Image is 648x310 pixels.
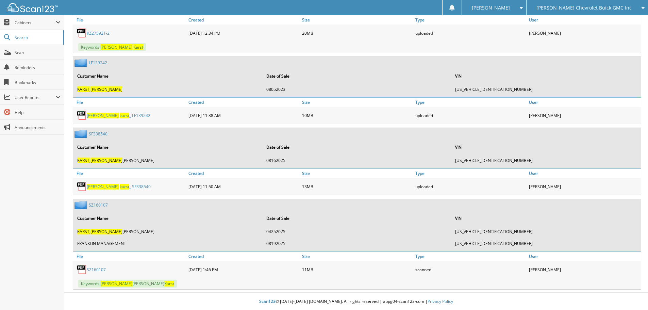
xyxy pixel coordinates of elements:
[536,6,632,10] span: [PERSON_NAME] Chevrolet Buick GMC Inc
[527,109,641,122] div: [PERSON_NAME]
[414,26,527,40] div: uploaded
[7,3,58,12] img: scan123-logo-white.svg
[527,263,641,276] div: [PERSON_NAME]
[87,30,110,36] a: KZ275921-2
[74,130,89,138] img: folder2.png
[74,226,262,237] td: , [PERSON_NAME]
[15,35,60,40] span: Search
[120,113,129,118] span: karst
[90,86,122,92] span: [PERSON_NAME]
[74,201,89,209] img: folder2.png
[100,281,132,287] span: [PERSON_NAME]
[15,50,61,55] span: Scan
[77,110,87,120] img: PDF.png
[452,140,640,154] th: VIN
[527,98,641,107] a: User
[259,298,276,304] span: Scan123
[15,80,61,85] span: Bookmarks
[74,238,262,249] td: FRANKLIN MANAGEMENT
[74,140,262,154] th: Customer Name
[78,280,177,288] span: Keywords: [PERSON_NAME]
[300,263,414,276] div: 11MB
[527,169,641,178] a: User
[73,252,187,261] a: File
[78,43,146,51] span: Keywords:
[15,95,56,100] span: User Reports
[74,155,262,166] td: , [PERSON_NAME]
[77,86,89,92] span: KARST
[414,98,527,107] a: Type
[187,169,300,178] a: Created
[89,131,107,137] a: SF338540
[77,264,87,275] img: PDF.png
[300,15,414,25] a: Size
[77,229,89,234] span: KARST
[263,140,451,154] th: Date of Sale
[300,98,414,107] a: Size
[414,109,527,122] div: uploaded
[263,211,451,225] th: Date of Sale
[74,59,89,67] img: folder2.png
[263,226,451,237] td: 04252025
[87,113,150,118] a: [PERSON_NAME] karst_ LF139242
[77,181,87,192] img: PDF.png
[300,109,414,122] div: 10MB
[187,109,300,122] div: [DATE] 11:38 AM
[164,281,174,287] span: Karst
[263,238,451,249] td: 08192025
[87,113,119,118] span: [PERSON_NAME]
[527,15,641,25] a: User
[472,6,510,10] span: [PERSON_NAME]
[428,298,453,304] a: Privacy Policy
[452,69,640,83] th: VIN
[300,26,414,40] div: 20MB
[73,169,187,178] a: File
[300,252,414,261] a: Size
[77,28,87,38] img: PDF.png
[90,229,122,234] span: [PERSON_NAME]
[614,277,648,310] iframe: Chat Widget
[187,263,300,276] div: [DATE] 1:46 PM
[133,44,143,50] span: Karst
[73,15,187,25] a: File
[300,180,414,193] div: 13MB
[300,169,414,178] a: Size
[414,252,527,261] a: Type
[74,69,262,83] th: Customer Name
[74,84,262,95] td: ,
[452,238,640,249] td: [US_VEHICLE_IDENTIFICATION_NUMBER]
[414,15,527,25] a: Type
[187,252,300,261] a: Created
[414,169,527,178] a: Type
[87,267,106,273] a: SZ160107
[64,293,648,310] div: © [DATE]-[DATE] [DOMAIN_NAME]. All rights reserved | appg04-scan123-com |
[263,155,451,166] td: 08162025
[89,202,108,208] a: SZ160107
[263,84,451,95] td: 08052023
[120,184,129,190] span: karst
[414,263,527,276] div: scanned
[452,211,640,225] th: VIN
[452,226,640,237] td: [US_VEHICLE_IDENTIFICATION_NUMBER]
[87,184,119,190] span: [PERSON_NAME]
[74,211,262,225] th: Customer Name
[187,15,300,25] a: Created
[77,158,89,163] span: KARST
[527,252,641,261] a: User
[90,158,122,163] span: [PERSON_NAME]
[263,69,451,83] th: Date of Sale
[527,26,641,40] div: [PERSON_NAME]
[89,60,107,66] a: LF139242
[527,180,641,193] div: [PERSON_NAME]
[15,110,61,115] span: Help
[452,84,640,95] td: [US_VEHICLE_IDENTIFICATION_NUMBER]
[15,65,61,70] span: Reminders
[187,26,300,40] div: [DATE] 12:34 PM
[100,44,132,50] span: [PERSON_NAME]
[73,98,187,107] a: File
[414,180,527,193] div: uploaded
[187,180,300,193] div: [DATE] 11:50 AM
[15,20,56,26] span: Cabinets
[187,98,300,107] a: Created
